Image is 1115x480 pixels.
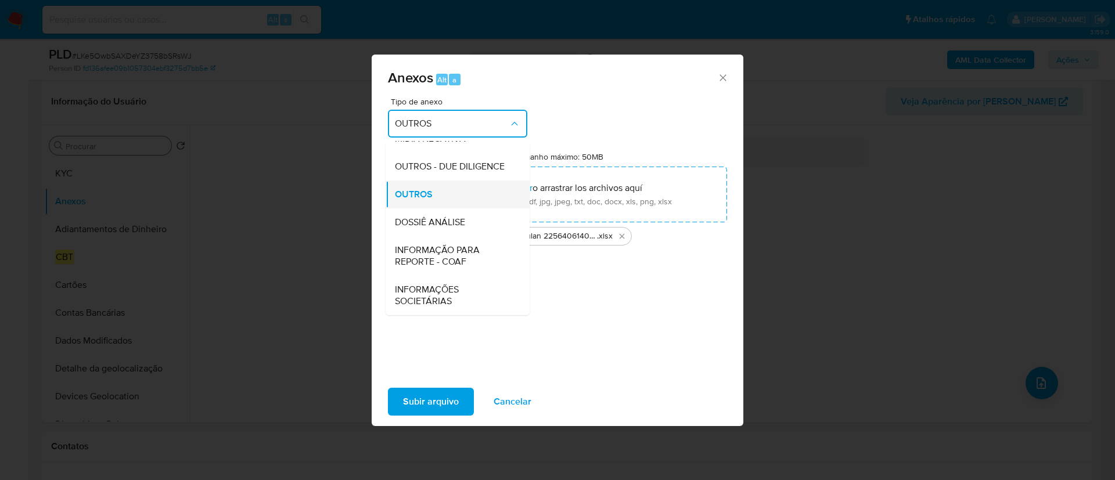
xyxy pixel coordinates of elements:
span: MIDIA NEGATIVA [395,133,466,145]
span: INFORMAÇÃO PARA REPORTE - COAF [395,244,513,268]
span: .xlsx [597,230,613,242]
span: Alt [437,74,447,85]
span: OUTROS [395,189,433,200]
span: DOSSIÊ ANÁLISE [395,216,465,228]
span: OUTROS [395,118,509,129]
button: OUTROS [388,110,527,138]
span: a [452,74,456,85]
span: Cancelar [494,389,531,414]
span: Tipo de anexo [391,98,530,106]
span: INFORMAÇÕES SOCIETÁRIAS [395,284,513,307]
span: Anexos [388,67,433,88]
ul: Archivos seleccionados [388,222,727,246]
span: Subir arquivo [403,389,459,414]
span: Mulan 2256406140_2025_09_16_10_06_35 [520,230,597,242]
button: Cerrar [717,72,728,82]
button: Cancelar [479,388,546,416]
span: OUTROS - DUE DILIGENCE [395,161,505,172]
label: Tamanho máximo: 50MB [516,151,603,162]
button: Subir arquivo [388,388,474,416]
button: Eliminar Mulan 2256406140_2025_09_16_10_06_35.xlsx [615,229,629,243]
